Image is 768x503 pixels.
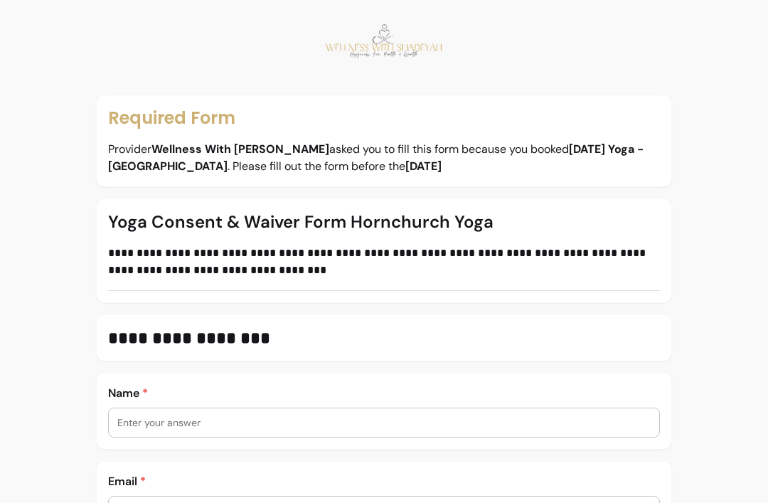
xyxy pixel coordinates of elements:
[108,141,660,175] p: Provider asked you to fill this form because you booked . Please fill out the form before the
[108,211,660,233] p: Yoga Consent & Waiver Form Hornchurch Yoga
[151,142,329,157] b: Wellness With [PERSON_NAME]
[108,142,644,174] b: [DATE] Yoga - [GEOGRAPHIC_DATA]
[108,473,660,490] p: Email
[117,415,651,430] input: Enter your answer
[405,159,442,174] b: [DATE]
[108,107,660,129] p: Required Form
[313,17,455,83] img: Logo provider
[108,385,660,402] p: Name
